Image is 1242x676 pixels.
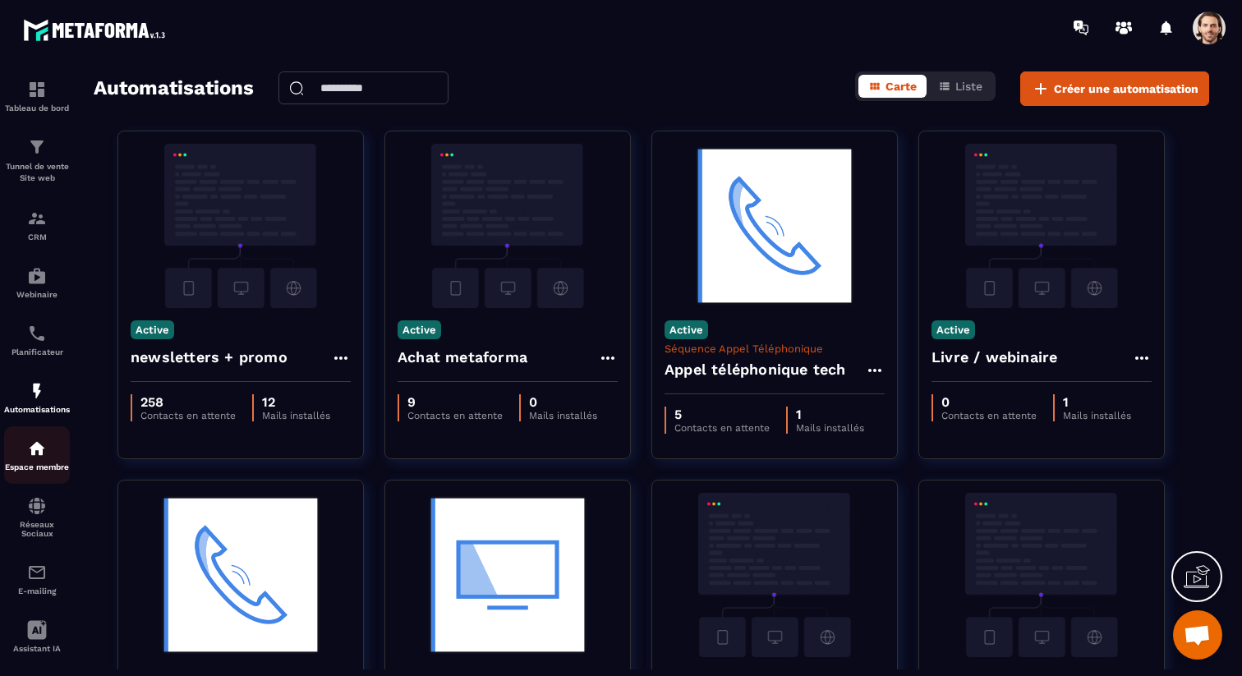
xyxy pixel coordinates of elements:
p: Webinaire [4,290,70,299]
a: automationsautomationsAutomatisations [4,369,70,426]
p: Tableau de bord [4,103,70,113]
p: Réseaux Sociaux [4,520,70,538]
p: Espace membre [4,462,70,471]
a: social-networksocial-networkRéseaux Sociaux [4,484,70,550]
img: automation-background [931,493,1152,657]
img: automation-background [931,144,1152,308]
p: Active [665,320,708,339]
p: Mails installés [529,410,597,421]
p: Contacts en attente [407,410,503,421]
a: formationformationTableau de bord [4,67,70,125]
img: automation-background [398,493,618,657]
a: automationsautomationsEspace membre [4,426,70,484]
img: automations [27,439,47,458]
p: 1 [796,407,864,422]
div: Ouvrir le chat [1173,610,1222,660]
p: Contacts en attente [140,410,236,421]
img: automation-background [665,493,885,657]
p: 5 [674,407,770,422]
p: 0 [529,394,597,410]
img: automations [27,381,47,401]
p: Contacts en attente [674,422,770,434]
button: Créer une automatisation [1020,71,1209,106]
h4: newsletters + promo [131,346,287,369]
p: Mails installés [1063,410,1131,421]
a: Assistant IA [4,608,70,665]
img: formation [27,80,47,99]
img: automation-background [665,144,885,308]
p: Assistant IA [4,644,70,653]
p: 12 [262,394,330,410]
p: Planificateur [4,347,70,356]
img: automation-background [131,144,351,308]
p: Active [398,320,441,339]
h2: Automatisations [94,71,254,106]
img: formation [27,209,47,228]
p: Contacts en attente [941,410,1037,421]
p: Mails installés [796,422,864,434]
a: formationformationCRM [4,196,70,254]
p: 9 [407,394,503,410]
a: formationformationTunnel de vente Site web [4,125,70,196]
p: Active [131,320,174,339]
img: formation [27,137,47,157]
img: email [27,563,47,582]
p: CRM [4,232,70,241]
h4: Achat metaforma [398,346,527,369]
p: E-mailing [4,586,70,596]
img: automation-background [131,493,351,657]
button: Liste [928,75,992,98]
p: 0 [941,394,1037,410]
p: Active [931,320,975,339]
span: Créer une automatisation [1054,80,1198,97]
p: Séquence Appel Téléphonique [665,343,885,355]
h4: Livre / webinaire [931,346,1057,369]
p: Tunnel de vente Site web [4,161,70,184]
img: logo [23,15,171,45]
span: Liste [955,80,982,93]
button: Carte [858,75,927,98]
img: automation-background [398,144,618,308]
a: emailemailE-mailing [4,550,70,608]
p: Automatisations [4,405,70,414]
a: schedulerschedulerPlanificateur [4,311,70,369]
h4: Appel téléphonique tech [665,358,846,381]
p: 1 [1063,394,1131,410]
img: automations [27,266,47,286]
img: social-network [27,496,47,516]
a: automationsautomationsWebinaire [4,254,70,311]
p: 258 [140,394,236,410]
p: Mails installés [262,410,330,421]
span: Carte [885,80,917,93]
img: scheduler [27,324,47,343]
